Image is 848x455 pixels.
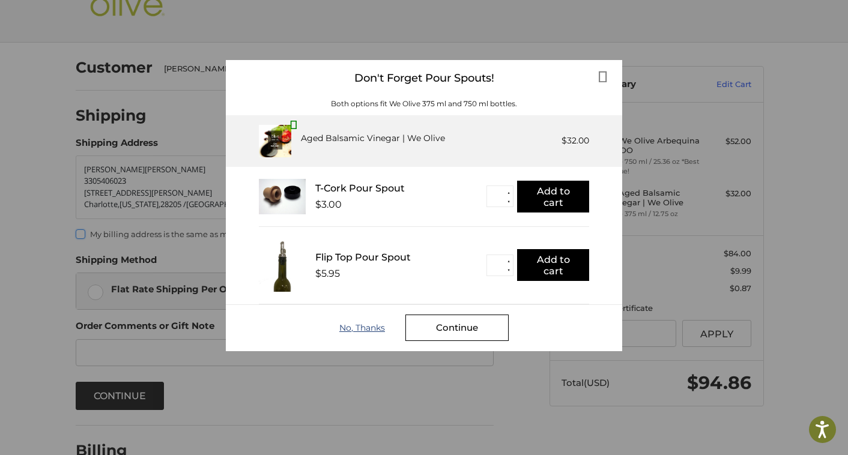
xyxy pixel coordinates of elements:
button: ▲ [504,188,513,197]
button: Add to cart [517,249,589,281]
p: We're away right now. Please check back later! [17,18,136,28]
div: Aged Balsamic Vinegar | We Olive [301,132,445,145]
div: Flip Top Pour Spout [315,252,486,263]
img: FTPS_bottle__43406.1705089544.233.225.jpg [259,239,306,292]
div: $3.00 [315,199,342,210]
button: ▲ [504,257,513,266]
button: ▼ [504,266,513,275]
div: $5.95 [315,268,340,279]
img: T_Cork__22625.1711686153.233.225.jpg [259,179,306,214]
button: Add to cart [517,181,589,212]
div: No, Thanks [339,323,405,333]
button: Open LiveChat chat widget [138,16,153,30]
button: ▼ [504,197,513,206]
div: Both options fit We Olive 375 ml and 750 ml bottles. [226,98,622,109]
div: T-Cork Pour Spout [315,182,486,194]
div: Continue [405,315,509,341]
div: $32.00 [562,134,589,147]
div: Don't Forget Pour Spouts! [226,60,622,97]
